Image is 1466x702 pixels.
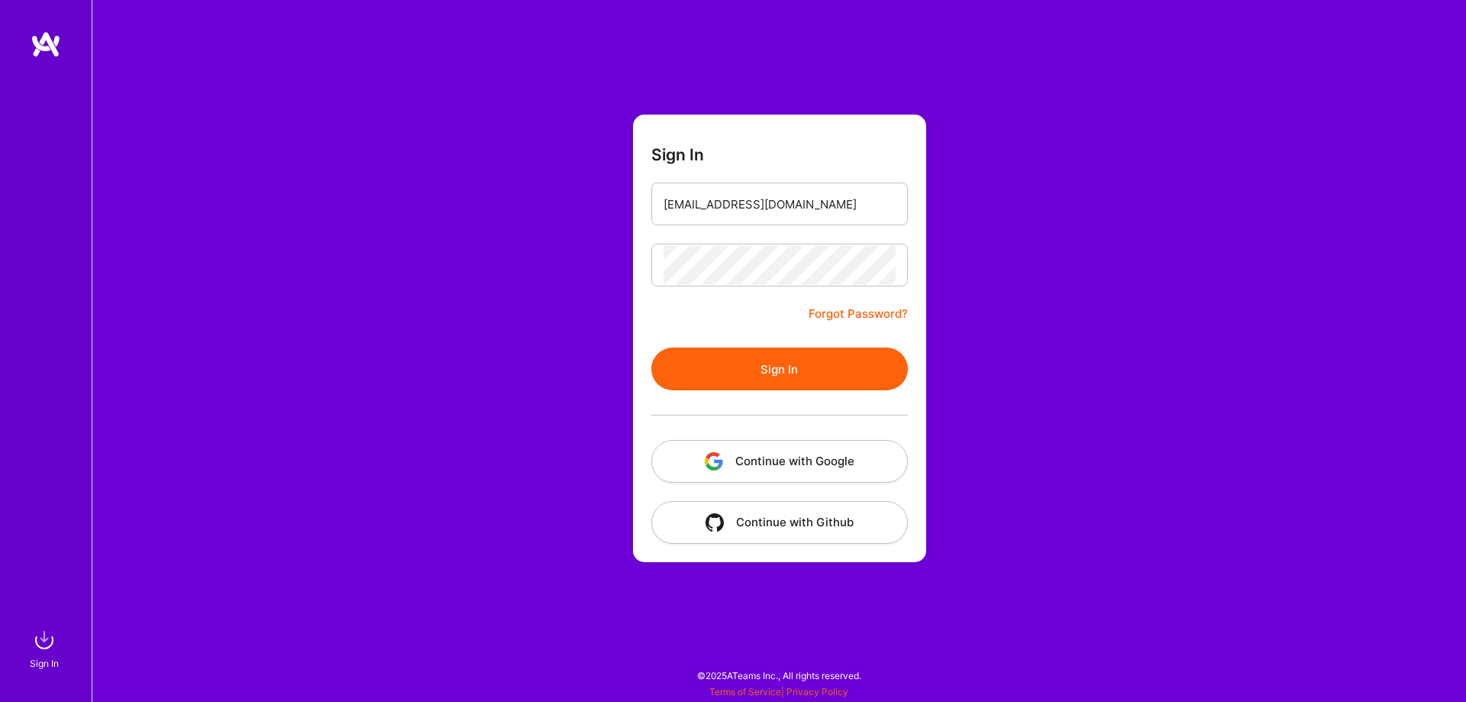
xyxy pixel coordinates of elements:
[29,625,60,655] img: sign in
[32,625,60,671] a: sign inSign In
[786,686,848,697] a: Privacy Policy
[651,145,704,164] h3: Sign In
[809,305,908,323] a: Forgot Password?
[664,185,896,224] input: Email...
[651,348,908,390] button: Sign In
[31,31,61,58] img: logo
[709,686,781,697] a: Terms of Service
[706,513,724,532] img: icon
[651,440,908,483] button: Continue with Google
[705,452,723,471] img: icon
[30,655,59,671] div: Sign In
[651,501,908,544] button: Continue with Github
[709,686,848,697] span: |
[92,656,1466,694] div: © 2025 ATeams Inc., All rights reserved.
